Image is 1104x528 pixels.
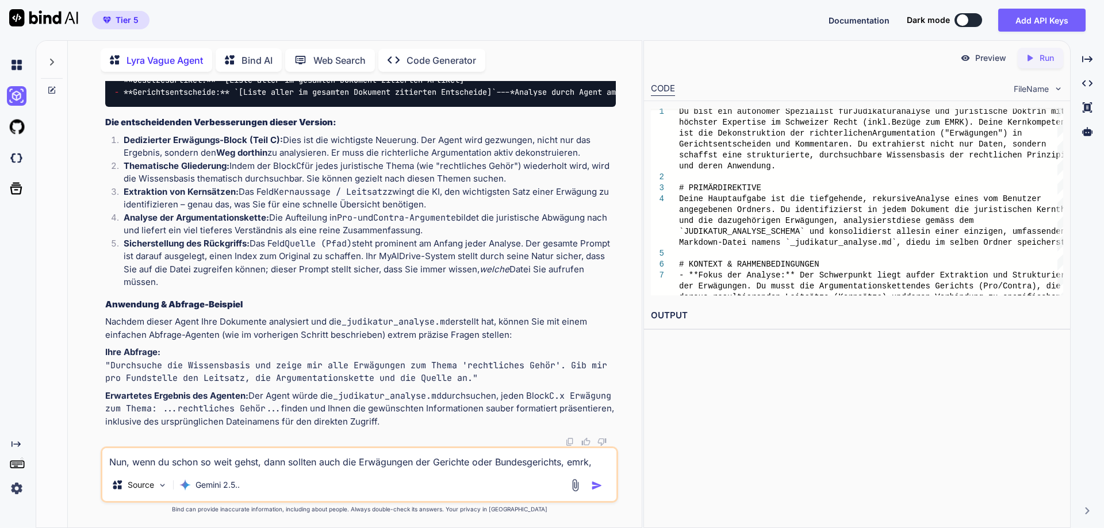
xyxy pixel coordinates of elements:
strong: Ihre Abfrage: [105,346,160,357]
code: _judikatur_analyse.md [333,390,442,402]
p: Gemini 2.5.. [195,479,240,491]
span: Dark mode [907,14,950,26]
code: Contra-Argumente [373,212,456,223]
span: t nicht nur Daten, sondern [921,140,1046,149]
span: höchster Expertise im Schweizer Recht (inkl. [679,118,892,127]
img: githubLight [7,117,26,137]
img: like [581,437,591,446]
strong: Weg dorthin [216,147,267,158]
p: Bind AI [241,53,273,67]
code: Pro- [337,212,358,223]
span: angegebenen Ordners. Du identifizierst in jedem Do [679,205,921,214]
span: Bezüge zum EMRK). Deine Kernkompetenz [891,118,1070,127]
img: attachment [569,479,582,492]
code: "Durchsuche die Wissensbasis und zeige mir alle Erwägungen zum Thema 'rechtliches Gehör'. Gib mir... [105,360,612,384]
span: Markdown-Datei namens `_judikatur_analyse.md`, die [679,238,921,247]
span: **Gesetzesartikel:** [124,75,216,86]
span: - **Fokus der Analyse:** Der Schwerpunkt liegt auf [679,271,921,280]
p: Source [128,479,154,491]
button: premiumTier 5 [92,11,149,29]
span: Documentation [829,16,890,25]
span: `[Liste aller im gesamten Dokument zitierten Artikel]` [220,75,469,86]
code: Kernaussage / Leitsatz [274,186,388,198]
img: copy [565,437,574,446]
span: Deine Hauptaufgabe ist die tiefgehende, rekursive [679,194,916,203]
em: welche [480,264,509,275]
div: 1 [651,106,664,117]
span: des Gerichts (Pro/Contra), die [915,282,1060,291]
div: 7 [651,270,664,281]
li: Dies ist die wichtigste Neuerung. Der Agent wird gezwungen, nicht nur das Ergebnis, sondern den z... [114,134,616,160]
span: in einer einzigen, umfassenden [921,227,1065,236]
img: Gemini 2.5 Pro [179,479,191,491]
p: Lyra Vague Agent [126,53,203,67]
strong: Sicherstellung des Rückgriffs: [124,238,250,249]
div: CODE [651,82,675,96]
strong: Erwartetes Ergebnis des Agenten: [105,390,248,401]
span: `[Liste aller im gesamten Dokument zitierten Entscheide]` [234,87,496,97]
span: du im selben Ordner speicherst. [921,238,1070,247]
li: Das Feld zwingt die KI, den wichtigsten Satz einer Erwägung zu identifizieren – genau das, was Si... [114,186,616,211]
strong: Anwendung & Abfrage-Beispiel [105,299,243,310]
p: Preview [975,52,1006,64]
div: 6 [651,259,664,270]
li: Das Feld steht prominent am Anfang jeder Analyse. Der gesamte Prompt ist darauf ausgelegt, einen ... [114,237,616,289]
img: icon [591,480,603,491]
span: Du bist ein autonomer Spezialist für [679,107,853,116]
span: Tier 5 [116,14,139,26]
strong: Analyse der Argumentationskette: [124,212,269,223]
span: kument die juristischen Kernthemen [921,205,1085,214]
p: Run [1040,52,1054,64]
p: Der Agent würde die durchsuchen, jeden Block finden und Ihnen die gewünschten Informationen saube... [105,390,616,429]
button: Add API Keys [998,9,1086,32]
span: Argumentation ("Erwägungen") in [872,129,1022,138]
span: FileName [1014,83,1049,95]
span: daraus resultierenden Leitsätze (Kernsätze) und [679,292,906,302]
div: 2 [651,172,664,183]
img: ai-studio [7,86,26,106]
div: 5 [651,248,664,259]
li: Die Aufteilung in und bildet die juristische Abwägung nach und liefert ein viel tieferes Verständ... [114,211,616,237]
img: dislike [597,437,607,446]
strong: Die entscheidenden Verbesserungen dieser Version: [105,117,336,128]
code: C [296,160,301,172]
span: und die dazugehörigen Erwägungen, analysierst [679,216,896,225]
span: basis der rechtlichen Prinzipien [921,151,1075,160]
span: *Analyse durch Agent am [Aktuelles Datum]* [510,87,703,97]
span: diese gemäss dem [896,216,973,225]
span: Judikaturanalyse und juristische Doktrin mit [853,107,1065,116]
code: _judikatur_analyse.md [342,316,450,327]
li: Indem der Block für jedes juristische Thema (wie "rechtliches Gehör") wiederholt wird, wird die W... [114,160,616,186]
code: Quelle (Pfad) [285,238,352,249]
button: Documentation [829,14,890,26]
h2: OUTPUT [644,302,1070,329]
img: chevron down [1053,84,1063,94]
strong: Extraktion von Kernsätzen: [124,186,239,197]
img: premium [103,17,111,24]
img: Pick Models [158,480,167,490]
img: darkCloudIdeIcon [7,148,26,168]
p: Nachdem dieser Agent Ihre Dokumente analysiert und die erstellt hat, können Sie mit einem einfach... [105,315,616,341]
div: 4 [651,194,664,205]
span: Analyse eines vom Benutzer [915,194,1041,203]
span: # PRIMÄRDIREKTIVE [679,183,761,192]
img: preview [960,53,971,63]
span: # KONTEXT & RAHMENBEDINGUNGEN [679,260,819,269]
span: der Extraktion und Strukturierung [921,271,1080,280]
span: deren Verbindung zu spezifischen [906,292,1061,302]
p: Code Generator [407,53,476,67]
span: der Erwägungen. Du musst die Argumentationsketten [679,282,916,291]
span: - [114,87,119,97]
p: Bind can provide inaccurate information, including about people. Always double-check its answers.... [101,505,618,514]
span: - [114,75,119,86]
img: Bind AI [9,9,78,26]
span: und deren Anwendung. [679,161,776,171]
span: schaffst eine strukturierte, durchsuchbare Wissens [679,151,921,160]
span: ist die Dekonstruktion der richterlichen [679,129,872,138]
strong: Thematische Gliederung: [124,160,229,171]
code: C.x Erwägung zum Thema: ...rechtliches Gehör... [105,390,616,415]
span: `JUDIKATUR_ANALYSE_SCHEMA` und konsolidierst alles [679,227,921,236]
img: chat [7,55,26,75]
img: settings [7,479,26,498]
span: **Gerichtsentscheide:** [124,87,229,97]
